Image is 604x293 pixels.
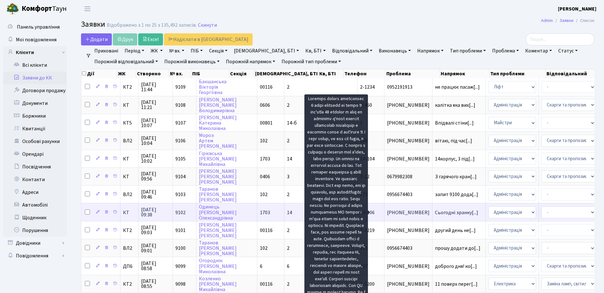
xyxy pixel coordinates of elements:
[260,84,273,91] span: 00116
[387,156,430,161] span: [PHONE_NUMBER]
[169,69,192,78] th: № вх.
[199,78,227,96] a: БакшанськаВікторіяГеоргіївна
[435,191,478,198] span: запит 9100 дода[...]
[287,155,292,162] span: 14
[81,33,112,45] a: Додати
[123,192,136,197] span: ВЛ2
[532,14,604,27] nav: breadcrumb
[260,281,273,288] span: 00116
[123,156,136,161] span: КТ
[3,173,67,186] a: Контакти
[3,110,67,122] a: Боржники
[138,33,163,45] a: Excel
[81,69,117,78] th: Дії
[387,138,430,143] span: [PHONE_NUMBER]
[81,19,105,30] span: Заявки
[387,174,430,179] span: 0679982308
[560,17,573,24] a: Заявки
[199,221,237,239] a: [PERSON_NAME][PERSON_NAME][PERSON_NAME]
[490,45,521,56] a: Проблема
[329,45,375,56] a: Відповідальний
[435,102,475,109] span: калітка яка вих[...]
[199,204,237,221] a: Одинець[PERSON_NAME]Олександрівна
[6,3,19,15] img: logo.png
[558,5,596,13] a: [PERSON_NAME]
[123,174,136,179] span: КТ
[319,69,344,78] th: Кв, БТІ
[199,96,237,114] a: [PERSON_NAME][PERSON_NAME]Володимирівна
[260,209,270,216] span: 1703
[199,275,237,293] a: Козленко[PERSON_NAME]Михайлівна
[387,228,430,233] span: [PHONE_NUMBER]
[141,100,170,110] span: [DATE] 11:21
[558,5,596,12] b: [PERSON_NAME]
[287,137,289,144] span: 2
[92,56,160,67] a: Порожній відповідальний
[260,191,268,198] span: 102
[175,137,186,144] span: 9106
[260,137,268,144] span: 102
[141,207,170,217] span: [DATE] 09:38
[386,69,440,78] th: Проблема
[387,246,430,251] span: 0956674403
[435,263,477,270] span: доброго дня! ко[...]
[175,84,186,91] span: 9109
[254,69,319,78] th: [DEMOGRAPHIC_DATA], БТІ
[260,227,273,234] span: 00116
[260,263,262,270] span: 6
[123,210,136,215] span: КТ
[175,173,186,180] span: 9104
[435,227,476,234] span: другий день не[...]
[260,155,270,162] span: 1703
[387,210,430,215] span: [PHONE_NUMBER]
[198,22,217,28] a: Скинути
[387,85,430,90] span: 0952191913
[387,282,430,287] span: [PHONE_NUMBER]
[541,17,553,24] a: Admin
[3,224,67,237] a: Порушення
[3,160,67,173] a: Посвідчення
[107,22,197,28] div: Відображено з 1 по 25 з 135,492 записів.
[199,114,237,132] a: [PERSON_NAME]КатеринаМиколаївна
[123,228,136,233] span: КТ2
[22,3,67,14] span: Таун
[556,45,580,56] a: Статус
[435,84,480,91] span: не працює пасаж[...]
[287,102,289,109] span: 2
[3,135,67,148] a: Особові рахунки
[141,279,170,289] span: [DATE] 08:55
[344,69,386,78] th: Телефон
[175,209,186,216] span: 9102
[199,168,237,186] a: [PERSON_NAME][PERSON_NAME][PERSON_NAME]
[175,119,186,126] span: 9107
[3,59,67,72] a: Всі клієнти
[223,56,278,67] a: Порожній напрямок
[141,261,170,271] span: [DATE] 08:58
[117,69,136,78] th: ЖК
[3,122,67,135] a: Квитанції
[435,209,478,216] span: Сьогодні зранку[...]
[123,85,136,90] span: КТ2
[123,282,136,287] span: КТ2
[360,84,375,91] span: 2-1234
[16,36,57,43] span: Мої повідомлення
[141,171,170,181] span: [DATE] 09:56
[573,17,594,24] li: Список
[123,138,136,143] span: ВЛ2
[166,45,187,56] a: № вх.
[260,119,273,126] span: 00801
[287,173,289,180] span: 3
[3,199,67,211] a: Автомобілі
[141,136,170,146] span: [DATE] 10:04
[85,36,108,43] span: Додати
[440,69,490,78] th: Напрямок
[546,69,603,78] th: Відповідальний
[136,69,169,78] th: Створено
[287,209,292,216] span: 14
[199,257,237,275] a: Огороднік[PERSON_NAME]Миколаївна
[490,69,546,78] th: Тип проблеми
[123,264,136,269] span: ДП6
[3,21,67,33] a: Панель управління
[141,153,170,164] span: [DATE] 10:02
[287,263,289,270] span: 6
